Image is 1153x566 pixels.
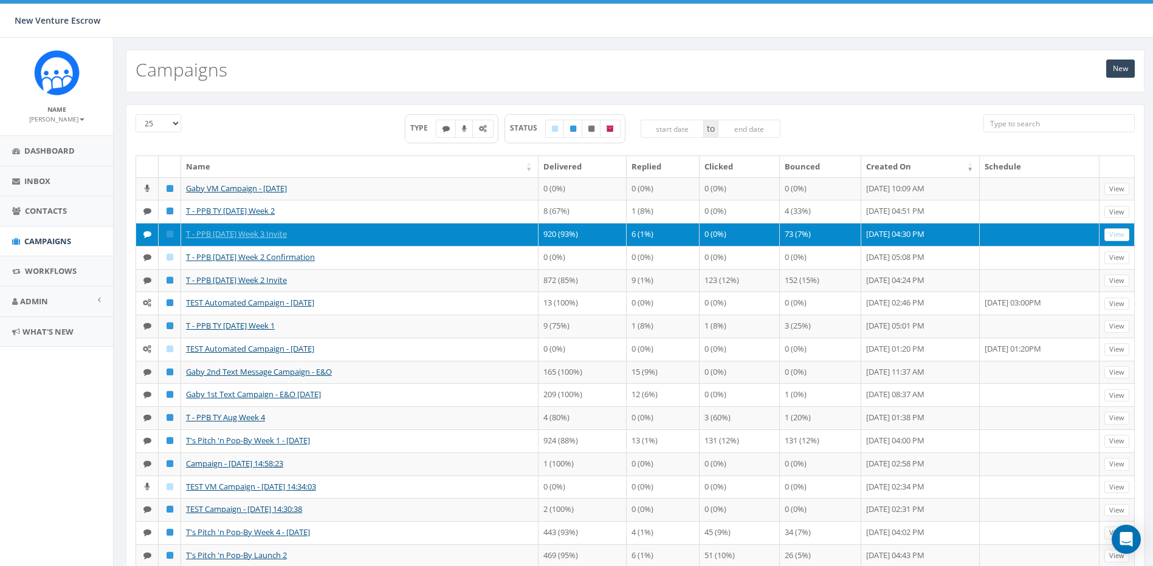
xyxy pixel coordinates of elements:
td: 4 (80%) [539,406,627,429]
td: 0 (0%) [539,338,627,361]
td: 3 (25%) [780,315,861,338]
td: [DATE] 02:46 PM [861,292,980,315]
a: T - PPB TY [DATE] Week 1 [186,320,275,331]
a: TEST Automated Campaign - [DATE] [186,297,314,308]
td: 13 (1%) [627,429,700,452]
td: 0 (0%) [627,338,700,361]
td: 0 (0%) [700,338,780,361]
i: Ringless Voice Mail [462,125,467,132]
td: 0 (0%) [700,200,780,223]
span: Contacts [25,205,67,216]
i: Text SMS [143,253,151,261]
a: T - PPB [DATE] Week 2 Confirmation [186,251,315,262]
a: TEST VM Campaign - [DATE] 14:34:03 [186,481,316,492]
i: Unpublished [588,125,594,132]
i: Ringless Voice Mail [145,185,150,193]
label: Text SMS [436,120,456,138]
td: 0 (0%) [780,452,861,476]
td: 1 (0%) [780,383,861,406]
td: 0 (0%) [627,452,700,476]
i: Automated Message [479,125,487,132]
a: View [1104,504,1129,517]
td: 9 (1%) [627,269,700,292]
a: T's Pitch 'n Pop-By Week 4 - [DATE] [186,527,310,537]
i: Published [167,299,173,307]
td: 0 (0%) [780,361,861,384]
i: Published [167,528,173,536]
a: New [1106,60,1135,78]
i: Published [167,230,173,238]
td: 73 (7%) [780,223,861,246]
td: [DATE] 04:00 PM [861,429,980,452]
td: 1 (8%) [627,200,700,223]
td: [DATE] 01:20 PM [861,338,980,361]
span: Inbox [24,176,50,186]
a: View [1104,481,1129,494]
td: 443 (93%) [539,521,627,544]
a: View [1104,206,1129,219]
i: Draft [167,345,173,353]
td: 6 (1%) [627,223,700,246]
i: Text SMS [143,528,151,536]
a: View [1104,389,1129,402]
td: 920 (93%) [539,223,627,246]
td: 0 (0%) [627,292,700,315]
i: Text SMS [143,207,151,215]
th: Clicked [700,156,780,177]
a: T's Pitch 'n Pop-By Launch 2 [186,550,287,561]
td: [DATE] 04:51 PM [861,200,980,223]
span: Admin [20,296,48,307]
a: View [1104,550,1129,562]
i: Text SMS [143,505,151,513]
input: start date [641,120,704,138]
td: 9 (75%) [539,315,627,338]
span: Dashboard [24,145,75,156]
i: Draft [167,253,173,261]
td: 152 (15%) [780,269,861,292]
i: Published [167,437,173,445]
span: New Venture Escrow [15,15,100,26]
td: 4 (1%) [627,521,700,544]
td: 0 (0%) [700,292,780,315]
a: View [1104,251,1129,264]
i: Text SMS [143,414,151,421]
td: 0 (0%) [700,223,780,246]
h2: Campaigns [136,60,227,80]
a: View [1104,183,1129,196]
th: Created On: activate to sort column ascending [861,156,980,177]
td: 0 (0%) [780,177,861,200]
a: View [1104,298,1129,310]
a: Gaby VM Campaign - [DATE] [186,183,287,194]
i: Text SMS [143,322,151,330]
td: 0 (0%) [700,177,780,200]
i: Published [167,368,173,376]
a: View [1104,366,1129,379]
td: [DATE] 05:01 PM [861,315,980,338]
a: View [1104,274,1129,287]
td: 4 (33%) [780,200,861,223]
i: Published [167,460,173,468]
a: Gaby 2nd Text Message Campaign - E&O [186,366,332,377]
a: T - PPB TY [DATE] Week 2 [186,205,275,216]
a: View [1104,343,1129,356]
span: Campaigns [24,236,71,247]
th: Bounced [780,156,861,177]
td: [DATE] 01:38 PM [861,406,980,429]
i: Published [167,551,173,559]
i: Ringless Voice Mail [145,483,150,491]
a: T - PPB [DATE] Week 2 Invite [186,274,287,285]
td: 924 (88%) [539,429,627,452]
label: Automated Message [472,120,494,138]
td: 0 (0%) [780,498,861,521]
i: Text SMS [143,276,151,284]
a: T - PPB [DATE] Week 3 Invite [186,228,287,239]
i: Draft [552,125,558,132]
td: 2 (100%) [539,498,627,521]
td: [DATE] 03:00PM [980,292,1100,315]
a: T - PPB TY Aug Week 4 [186,412,265,423]
a: Gaby 1st Text Campaign - E&O [DATE] [186,389,321,400]
div: Open Intercom Messenger [1112,525,1141,554]
td: 131 (12%) [700,429,780,452]
td: [DATE] 02:31 PM [861,498,980,521]
i: Published [167,276,173,284]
